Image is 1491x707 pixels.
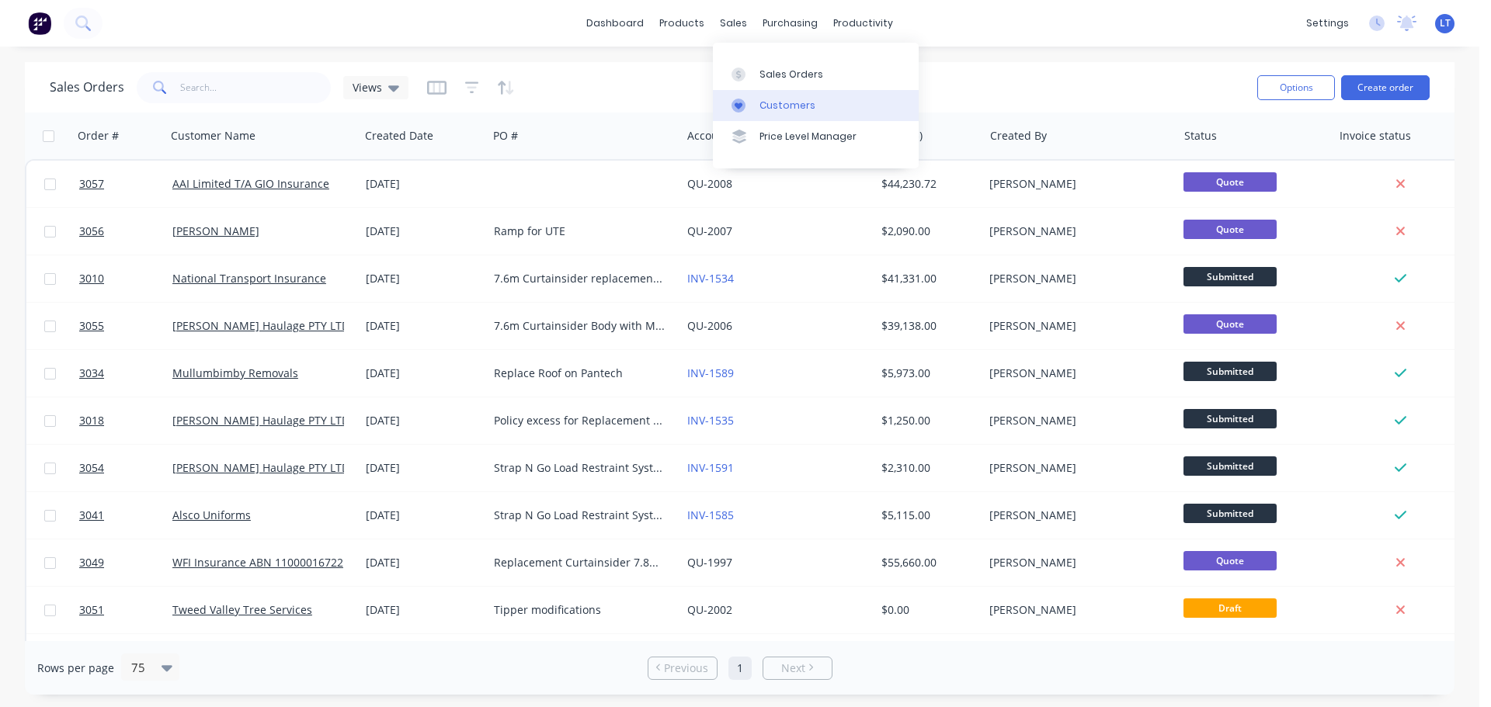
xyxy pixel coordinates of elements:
a: Page 1 is your current page [728,657,752,680]
a: WFI Insurance ABN 11000016722 [172,555,343,570]
h1: Sales Orders [50,80,124,95]
a: 3010 [79,255,172,302]
span: 3018 [79,413,104,428]
span: Submitted [1183,362,1277,381]
a: 3054 [79,445,172,491]
span: Quote [1183,172,1277,192]
div: Policy excess for Replacement 7.6m Curtainsider [494,413,666,428]
div: [PERSON_NAME] [989,366,1162,381]
div: Created By [990,128,1047,144]
a: Tweed Valley Tree Services [172,602,312,617]
div: [PERSON_NAME] [989,318,1162,334]
span: Previous [664,660,708,676]
div: [DATE] [366,413,481,428]
div: $0.00 [881,602,972,618]
div: purchasing [755,12,825,35]
div: [PERSON_NAME] [989,602,1162,618]
span: 3056 [79,224,104,239]
a: INV-1589 [687,366,734,380]
div: 7.6m Curtainsider replacement Claim no 537836 - 460782 [PERSON_NAME] Haulage [494,271,666,286]
div: Status [1184,128,1217,144]
div: sales [712,12,755,35]
span: Submitted [1183,267,1277,286]
a: QU-1997 [687,555,732,570]
a: dashboard [579,12,652,35]
span: Rows per page [37,660,114,676]
a: Customers [713,90,919,121]
div: $1,250.00 [881,413,972,428]
div: $5,115.00 [881,508,972,523]
a: Next page [763,660,832,676]
div: products [652,12,712,35]
a: 3049 [79,539,172,586]
a: 3055 [79,303,172,349]
span: LT [1440,16,1451,30]
div: $39,138.00 [881,318,972,334]
div: $44,230.72 [881,176,972,192]
span: Quote [1183,220,1277,239]
a: Mullumbimby Removals [172,366,298,380]
span: Draft [1183,598,1277,618]
span: 3010 [79,271,104,286]
div: [PERSON_NAME] [989,271,1162,286]
div: [DATE] [366,176,481,192]
div: Sales Orders [759,68,823,81]
a: QU-2006 [687,318,732,333]
span: Submitted [1183,504,1277,523]
a: INV-1591 [687,460,734,475]
span: Submitted [1183,409,1277,428]
div: $5,973.00 [881,366,972,381]
div: PO # [493,128,518,144]
span: Views [353,79,382,95]
div: Replacement Curtainsider 7.8m WFI Insurance Claim No WFI 256776999 Mercedes Benz ACTROS 3248 [PER... [494,555,666,570]
div: Created Date [365,128,433,144]
div: Invoice status [1340,128,1411,144]
div: Tipper modifications [494,602,666,618]
div: [DATE] [366,555,481,570]
span: 3054 [79,460,104,476]
div: [PERSON_NAME] [989,460,1162,476]
span: 3051 [79,602,104,618]
a: [PERSON_NAME] Haulage PTY LTD [172,413,349,428]
span: 3057 [79,176,104,192]
div: [PERSON_NAME] [989,555,1162,570]
a: 3041 [79,492,172,539]
div: $2,090.00 [881,224,972,239]
a: 3018 [79,397,172,444]
div: Price Level Manager [759,130,857,144]
ul: Pagination [641,657,839,680]
span: 3049 [79,555,104,570]
div: [PERSON_NAME] [989,224,1162,239]
div: Order # [78,128,119,144]
span: Next [781,660,805,676]
a: Alsco Uniforms [172,508,251,522]
div: $55,660.00 [881,555,972,570]
div: [DATE] [366,318,481,334]
div: [PERSON_NAME] [989,508,1162,523]
div: [DATE] [366,508,481,523]
span: Quote [1183,314,1277,334]
span: 3034 [79,366,104,381]
a: AAI Limited T/A GIO Insurance [172,176,329,191]
a: 3056 [79,208,172,255]
div: Strap N Go Load Restraint System for [STREET_ADDRESS] [494,460,666,476]
div: Ramp for UTE [494,224,666,239]
div: Customer Name [171,128,255,144]
span: 3055 [79,318,104,334]
div: [PERSON_NAME] [989,176,1162,192]
span: Submitted [1183,456,1277,476]
div: [DATE] [366,224,481,239]
div: [PERSON_NAME] [989,413,1162,428]
a: Sales Orders [713,58,919,89]
a: [PERSON_NAME] Haulage PTY LTD [172,318,349,333]
a: [PERSON_NAME] [172,224,259,238]
img: Factory [28,12,51,35]
a: 3057 [79,161,172,207]
a: National Transport Insurance [172,271,326,286]
div: $2,310.00 [881,460,972,476]
a: 3052 [79,634,172,681]
div: [DATE] [366,602,481,618]
div: Replace Roof on Pantech [494,366,666,381]
input: Search... [180,72,332,103]
div: [DATE] [366,271,481,286]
